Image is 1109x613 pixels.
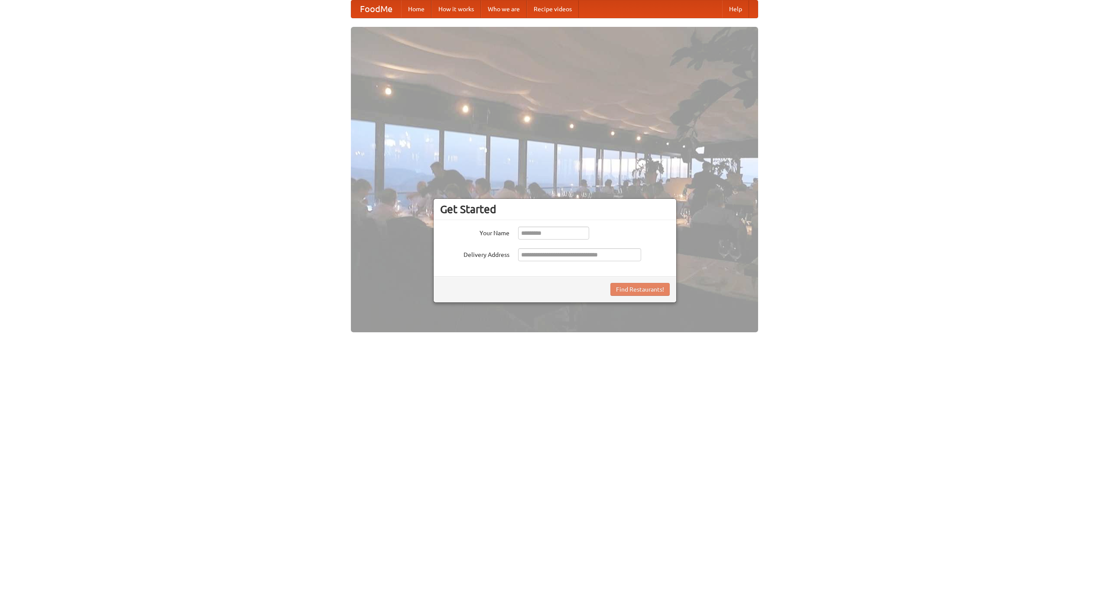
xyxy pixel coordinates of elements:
label: Delivery Address [440,248,509,259]
h3: Get Started [440,203,670,216]
label: Your Name [440,227,509,237]
a: Who we are [481,0,527,18]
a: How it works [431,0,481,18]
a: FoodMe [351,0,401,18]
a: Recipe videos [527,0,579,18]
a: Home [401,0,431,18]
a: Help [722,0,749,18]
button: Find Restaurants! [610,283,670,296]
